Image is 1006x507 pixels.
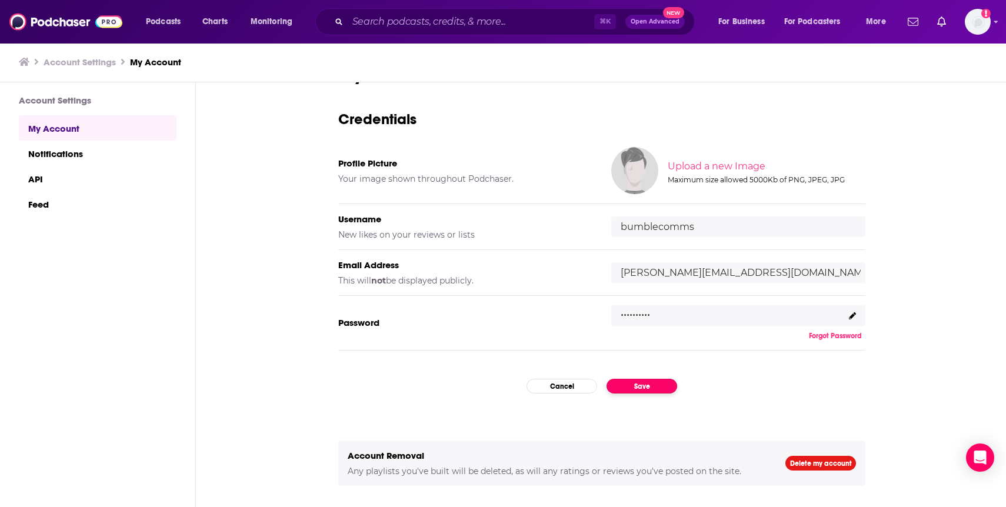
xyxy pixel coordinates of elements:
[19,191,176,216] a: Feed
[668,175,863,184] div: Maximum size allowed 5000Kb of PNG, JPEG, JPG
[784,14,841,30] span: For Podcasters
[338,174,592,184] h5: Your image shown throughout Podchaser.
[338,110,865,128] h3: Credentials
[348,466,767,476] h5: Any playlists you've built will be deleted, as will any ratings or reviews you've posted on the s...
[19,115,176,141] a: My Account
[338,229,592,240] h5: New likes on your reviews or lists
[966,443,994,472] div: Open Intercom Messenger
[611,262,865,283] input: email
[718,14,765,30] span: For Business
[527,379,597,393] button: Cancel
[138,12,196,31] button: open menu
[338,214,592,225] h5: Username
[594,14,616,29] span: ⌘ K
[195,12,235,31] a: Charts
[663,7,684,18] span: New
[338,275,592,286] h5: This will be displayed publicly.
[805,331,865,341] button: Forgot Password
[338,317,592,328] h5: Password
[338,158,592,169] h5: Profile Picture
[130,56,181,68] a: My Account
[371,275,386,286] b: not
[866,14,886,30] span: More
[625,15,685,29] button: Open AdvancedNew
[202,14,228,30] span: Charts
[710,12,780,31] button: open menu
[251,14,292,30] span: Monitoring
[19,95,176,106] h3: Account Settings
[965,9,991,35] img: User Profile
[631,19,679,25] span: Open Advanced
[338,259,592,271] h5: Email Address
[785,456,856,471] a: Delete my account
[242,12,308,31] button: open menu
[777,12,858,31] button: open menu
[348,12,594,31] input: Search podcasts, credits, & more...
[611,147,658,194] img: Your profile image
[607,379,677,393] button: Save
[146,14,181,30] span: Podcasts
[44,56,116,68] a: Account Settings
[348,450,767,461] h5: Account Removal
[932,12,951,32] a: Show notifications dropdown
[965,9,991,35] span: Logged in as bumblecomms
[327,8,706,35] div: Search podcasts, credits, & more...
[611,216,865,237] input: username
[19,166,176,191] a: API
[903,12,923,32] a: Show notifications dropdown
[981,9,991,18] svg: Add a profile image
[858,12,901,31] button: open menu
[9,11,122,33] img: Podchaser - Follow, Share and Rate Podcasts
[19,141,176,166] a: Notifications
[965,9,991,35] button: Show profile menu
[621,302,650,319] p: ..........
